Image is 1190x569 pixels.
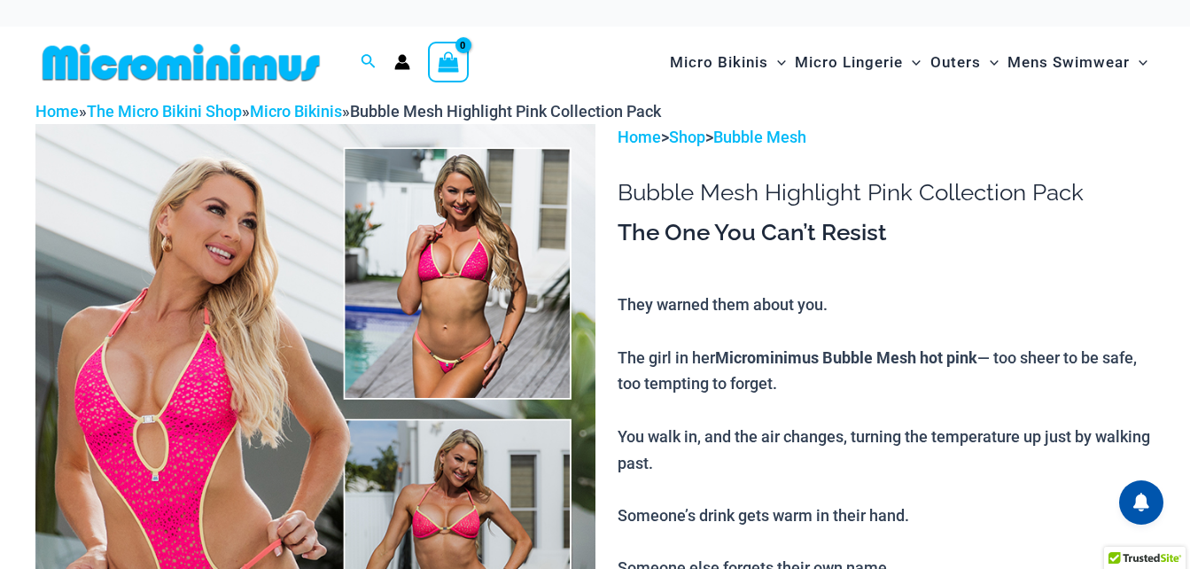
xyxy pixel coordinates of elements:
a: Account icon link [394,54,410,70]
span: Bubble Mesh Highlight Pink Collection Pack [350,102,661,121]
a: Mens SwimwearMenu ToggleMenu Toggle [1003,35,1152,90]
b: Microminimus Bubble Mesh hot pink [715,347,977,368]
span: Menu Toggle [903,40,921,85]
span: » » » [35,102,661,121]
img: MM SHOP LOGO FLAT [35,43,327,82]
a: Search icon link [361,51,377,74]
span: Menu Toggle [981,40,999,85]
span: Micro Lingerie [795,40,903,85]
span: Menu Toggle [768,40,786,85]
a: Micro BikinisMenu ToggleMenu Toggle [665,35,790,90]
span: Micro Bikinis [670,40,768,85]
h3: The One You Can’t Resist [618,218,1155,248]
a: Micro LingerieMenu ToggleMenu Toggle [790,35,925,90]
a: Shop [669,128,705,146]
a: Bubble Mesh [713,128,806,146]
span: Menu Toggle [1130,40,1147,85]
a: The Micro Bikini Shop [87,102,242,121]
p: > > [618,124,1155,151]
h1: Bubble Mesh Highlight Pink Collection Pack [618,179,1155,207]
a: Micro Bikinis [250,102,342,121]
span: Mens Swimwear [1007,40,1130,85]
span: Outers [930,40,981,85]
a: Home [35,102,79,121]
nav: Site Navigation [663,33,1155,92]
a: OutersMenu ToggleMenu Toggle [926,35,1003,90]
a: Home [618,128,661,146]
a: View Shopping Cart, empty [428,42,469,82]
